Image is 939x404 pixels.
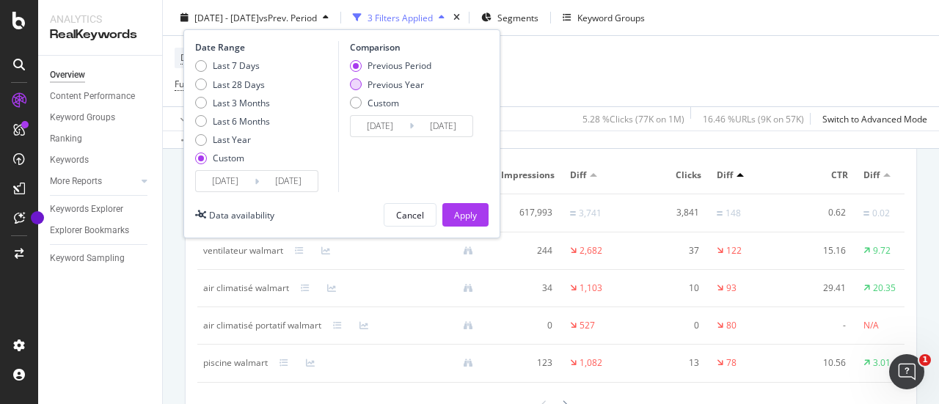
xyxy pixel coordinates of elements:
[570,211,576,216] img: Equal
[643,282,699,295] div: 10
[414,116,472,136] input: End Date
[351,116,409,136] input: Start Date
[790,356,846,370] div: 10.56
[790,244,846,257] div: 15.16
[873,356,891,370] div: 3.01
[726,319,737,332] div: 80
[50,174,137,189] a: More Reports
[50,89,135,104] div: Content Performance
[196,171,255,191] input: Start Date
[368,78,424,90] div: Previous Year
[50,89,152,104] a: Content Performance
[195,152,270,164] div: Custom
[213,96,270,109] div: Last 3 Months
[203,319,321,332] div: air climatisé portatif walmart
[863,319,879,332] div: N/A
[50,202,123,217] div: Keywords Explorer
[475,6,544,29] button: Segments
[577,11,645,23] div: Keyword Groups
[643,319,699,332] div: 0
[175,6,335,29] button: [DATE] - [DATE]vsPrev. Period
[50,202,152,217] a: Keywords Explorer
[396,208,424,221] div: Cancel
[213,133,251,146] div: Last Year
[213,78,265,90] div: Last 28 Days
[194,11,259,23] span: [DATE] - [DATE]
[203,244,283,257] div: ventilateur walmart
[50,131,82,147] div: Ranking
[816,107,927,131] button: Switch to Advanced Mode
[175,107,217,131] button: Apply
[50,67,152,83] a: Overview
[889,354,924,389] iframe: Intercom live chat
[213,152,244,164] div: Custom
[643,206,699,219] div: 3,841
[726,207,741,220] div: 148
[175,78,207,90] span: Full URL
[368,11,433,23] div: 3 Filters Applied
[450,10,463,25] div: times
[497,319,552,332] div: 0
[726,282,737,295] div: 93
[195,41,335,54] div: Date Range
[497,11,538,23] span: Segments
[822,112,927,125] div: Switch to Advanced Mode
[643,169,701,182] span: Clicks
[50,26,150,43] div: RealKeywords
[203,282,289,295] div: air climatisé walmart
[50,223,129,238] div: Explorer Bookmarks
[497,244,552,257] div: 244
[580,282,602,295] div: 1,103
[50,251,125,266] div: Keyword Sampling
[347,6,450,29] button: 3 Filters Applied
[180,51,208,64] span: Device
[726,244,742,257] div: 122
[582,112,684,125] div: 5.28 % Clicks ( 77K on 1M )
[213,59,260,72] div: Last 7 Days
[195,96,270,109] div: Last 3 Months
[643,244,699,257] div: 37
[195,78,270,90] div: Last 28 Days
[497,206,552,219] div: 617,993
[213,115,270,128] div: Last 6 Months
[790,319,846,332] div: -
[384,203,436,227] button: Cancel
[195,115,270,128] div: Last 6 Months
[873,282,896,295] div: 20.35
[203,356,268,370] div: piscine walmart
[497,282,552,295] div: 34
[726,356,737,370] div: 78
[580,356,602,370] div: 1,082
[570,169,586,182] span: Diff
[50,67,85,83] div: Overview
[580,244,602,257] div: 2,682
[863,211,869,216] img: Equal
[703,112,804,125] div: 16.46 % URLs ( 9K on 57K )
[643,356,699,370] div: 13
[50,131,152,147] a: Ranking
[790,206,846,219] div: 0.62
[31,211,44,224] div: Tooltip anchor
[195,59,270,72] div: Last 7 Days
[259,171,318,191] input: End Date
[368,59,431,72] div: Previous Period
[350,59,431,72] div: Previous Period
[50,223,152,238] a: Explorer Bookmarks
[557,6,651,29] button: Keyword Groups
[368,96,399,109] div: Custom
[50,174,102,189] div: More Reports
[50,110,115,125] div: Keyword Groups
[580,319,595,332] div: 527
[579,207,602,220] div: 3,741
[872,207,890,220] div: 0.02
[50,110,152,125] a: Keyword Groups
[50,153,152,168] a: Keywords
[259,11,317,23] span: vs Prev. Period
[717,169,733,182] span: Diff
[863,169,880,182] span: Diff
[497,169,555,182] span: Impressions
[919,354,931,366] span: 1
[350,78,431,90] div: Previous Year
[195,133,270,146] div: Last Year
[350,96,431,109] div: Custom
